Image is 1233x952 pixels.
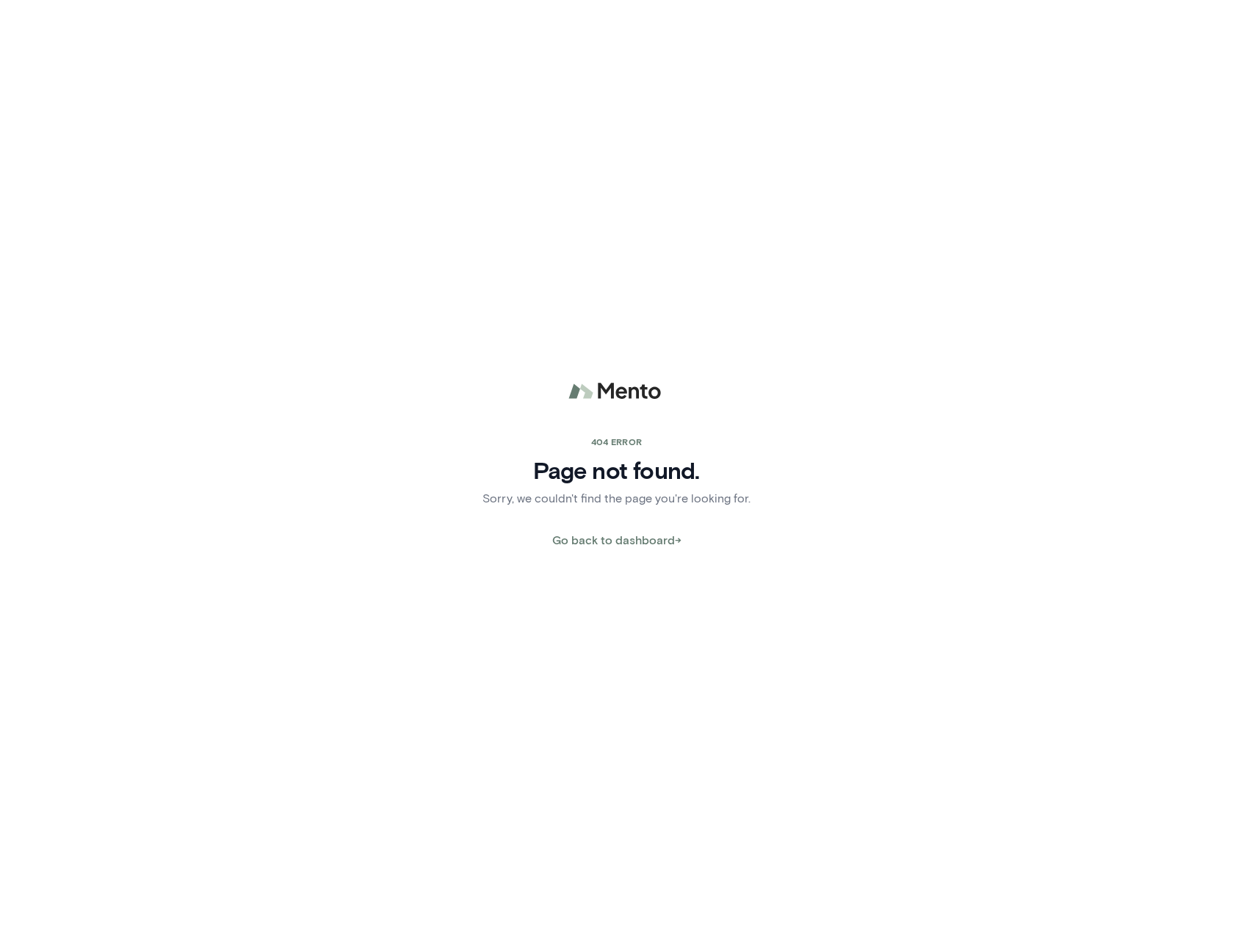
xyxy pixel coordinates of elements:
[591,436,643,447] span: 404 error
[482,456,751,484] h4: Page not found.
[544,525,690,555] button: Go back to dashboard
[675,531,681,549] span: →
[482,490,751,508] p: Sorry, we couldn't find the page you're looking for.
[551,374,683,409] img: logo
